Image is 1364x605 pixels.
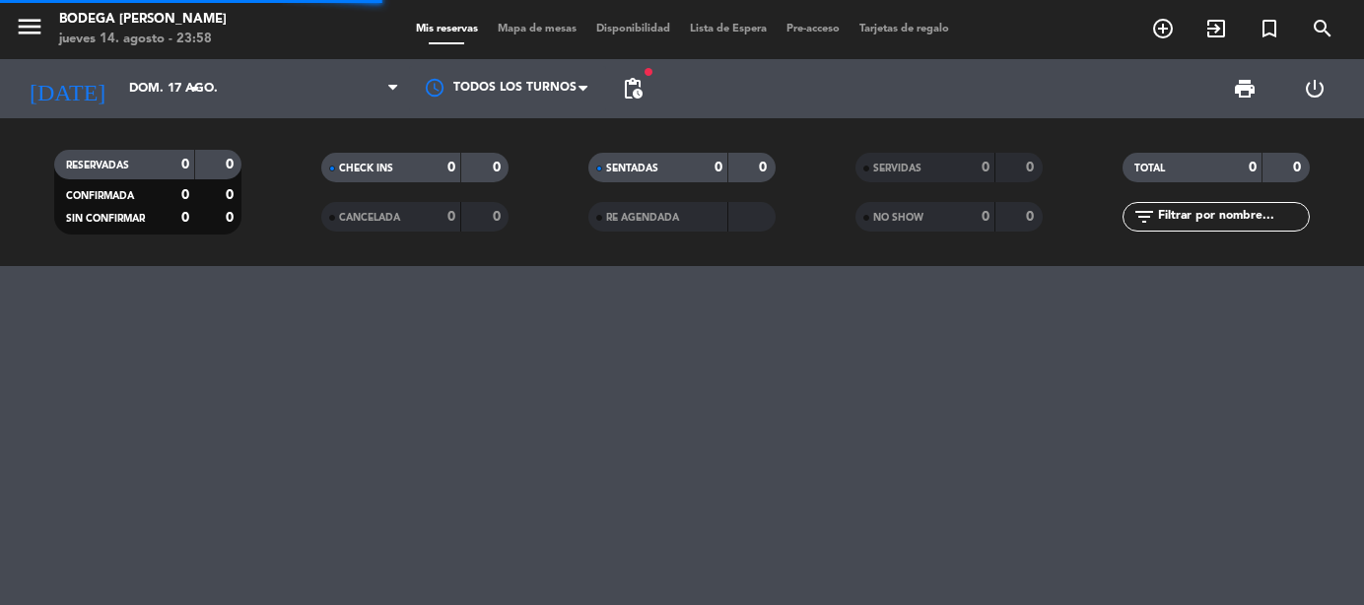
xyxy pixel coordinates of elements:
span: print [1233,77,1257,101]
span: CHECK INS [339,164,393,173]
strong: 0 [1293,161,1305,174]
span: RESERVADAS [66,161,129,170]
span: SERVIDAS [873,164,921,173]
span: RE AGENDADA [606,213,679,223]
i: menu [15,12,44,41]
strong: 0 [982,161,989,174]
strong: 0 [226,188,238,202]
span: CANCELADA [339,213,400,223]
span: fiber_manual_record [643,66,654,78]
div: LOG OUT [1279,59,1349,118]
span: Disponibilidad [586,24,680,34]
strong: 0 [1026,161,1038,174]
strong: 0 [447,210,455,224]
span: pending_actions [621,77,645,101]
span: Tarjetas de regalo [850,24,959,34]
strong: 0 [1249,161,1257,174]
span: Lista de Espera [680,24,777,34]
strong: 0 [226,158,238,171]
span: Mis reservas [406,24,488,34]
span: TOTAL [1134,164,1165,173]
strong: 0 [226,211,238,225]
strong: 0 [181,158,189,171]
strong: 0 [181,188,189,202]
i: turned_in_not [1258,17,1281,40]
div: Bodega [PERSON_NAME] [59,10,227,30]
strong: 0 [1026,210,1038,224]
strong: 0 [493,210,505,224]
i: filter_list [1132,205,1156,229]
strong: 0 [447,161,455,174]
span: CONFIRMADA [66,191,134,201]
input: Filtrar por nombre... [1156,206,1309,228]
span: Pre-acceso [777,24,850,34]
span: SIN CONFIRMAR [66,214,145,224]
strong: 0 [493,161,505,174]
span: SENTADAS [606,164,658,173]
button: menu [15,12,44,48]
i: power_settings_new [1303,77,1327,101]
i: exit_to_app [1204,17,1228,40]
strong: 0 [181,211,189,225]
i: arrow_drop_down [183,77,207,101]
strong: 0 [715,161,722,174]
strong: 0 [982,210,989,224]
span: NO SHOW [873,213,923,223]
span: Mapa de mesas [488,24,586,34]
strong: 0 [759,161,771,174]
i: [DATE] [15,67,119,110]
div: jueves 14. agosto - 23:58 [59,30,227,49]
i: add_circle_outline [1151,17,1175,40]
i: search [1311,17,1334,40]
